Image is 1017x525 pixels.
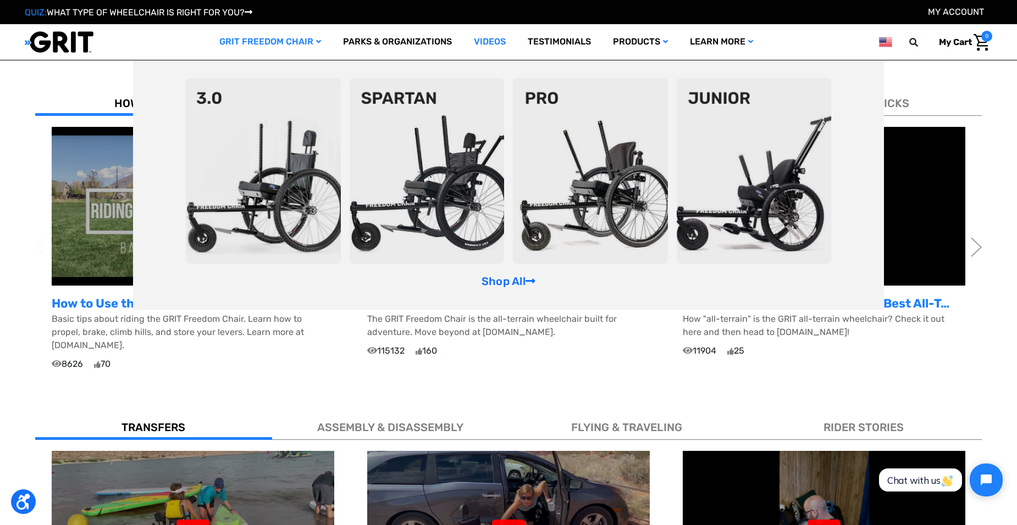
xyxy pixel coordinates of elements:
[867,454,1012,506] iframe: Tidio Chat
[974,34,990,51] img: Cart
[52,127,334,286] img: maxresdefault.jpg
[35,231,46,264] button: Previous
[571,421,682,434] span: FLYING & TRAVELING
[317,421,463,434] span: ASSEMBLY & DISASSEMBLY
[52,294,334,312] p: How to Use the GRIT Freedom Chair
[677,78,832,264] img: junior-chair.png
[823,421,904,434] span: RIDER STORIES
[121,421,185,434] span: TRANSFERS
[25,7,47,18] span: QUIZ:
[679,24,764,60] a: Learn More
[928,7,984,17] a: Account
[416,344,437,358] span: 160
[482,275,535,288] a: Shop All
[94,358,110,371] span: 70
[879,35,892,49] img: us.png
[727,344,744,358] span: 25
[25,31,93,53] img: GRIT All-Terrain Wheelchair and Mobility Equipment
[114,97,192,110] span: HOW IT WORKS
[52,358,83,371] span: 8626
[683,344,716,358] span: 11904
[367,344,405,358] span: 115132
[971,231,982,264] button: Next
[981,31,992,42] span: 0
[332,24,463,60] a: Parks & Organizations
[52,312,334,352] p: Basic tips about riding the GRIT Freedom Chair. Learn how to propel, brake, climb hills, and stor...
[184,45,244,55] span: Phone Number
[931,31,992,54] a: Cart with 0 items
[208,24,332,60] a: GRIT Freedom Chair
[25,7,252,18] a: QUIZ:WHAT TYPE OF WHEELCHAIR IS RIGHT FOR YOU?
[186,78,341,264] img: 3point0.png
[517,24,602,60] a: Testimonials
[463,24,517,60] a: Videos
[350,78,505,264] img: spartan2.png
[914,31,931,54] input: Search
[683,312,965,339] p: How "all-terrain" is the GRIT all-terrain wheelchair? Check it out here and then head to [DOMAIN_...
[513,78,668,264] img: pro-chair.png
[367,312,650,339] p: The GRIT Freedom Chair is the all-terrain wheelchair built for adventure. Move beyond at [DOMAIN_...
[602,24,679,60] a: Products
[939,37,972,47] span: My Cart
